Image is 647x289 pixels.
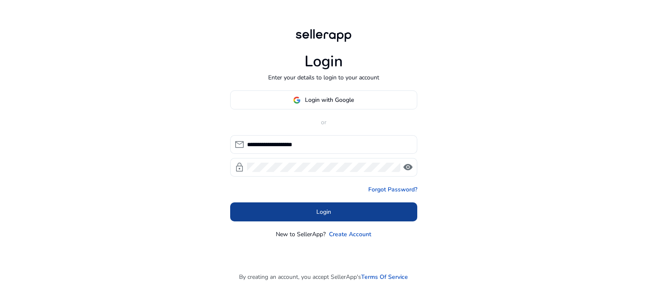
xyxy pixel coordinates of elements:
[316,207,331,216] span: Login
[230,90,417,109] button: Login with Google
[304,52,343,71] h1: Login
[329,230,371,239] a: Create Account
[276,230,326,239] p: New to SellerApp?
[403,162,413,172] span: visibility
[305,95,354,104] span: Login with Google
[234,139,245,150] span: mail
[234,162,245,172] span: lock
[230,118,417,127] p: or
[368,185,417,194] a: Forgot Password?
[293,96,301,104] img: google-logo.svg
[268,73,379,82] p: Enter your details to login to your account
[361,273,408,281] a: Terms Of Service
[230,202,417,221] button: Login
